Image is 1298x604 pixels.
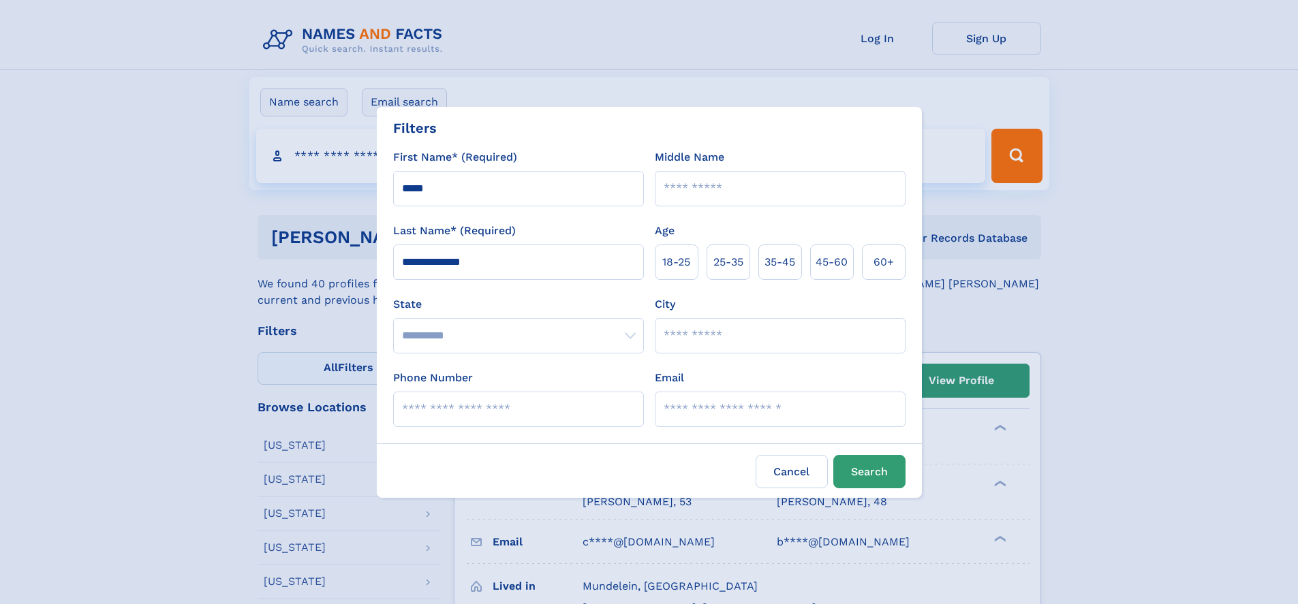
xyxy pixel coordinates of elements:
span: 35‑45 [764,254,795,270]
div: Filters [393,118,437,138]
label: Middle Name [655,149,724,165]
label: Phone Number [393,370,473,386]
label: Age [655,223,675,239]
label: First Name* (Required) [393,149,517,165]
label: Email [655,370,684,386]
span: 45‑60 [816,254,848,270]
label: Cancel [756,455,828,488]
span: 60+ [874,254,894,270]
label: City [655,296,675,313]
label: State [393,296,644,313]
span: 25‑35 [713,254,743,270]
span: 18‑25 [662,254,690,270]
button: Search [833,455,906,488]
label: Last Name* (Required) [393,223,516,239]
